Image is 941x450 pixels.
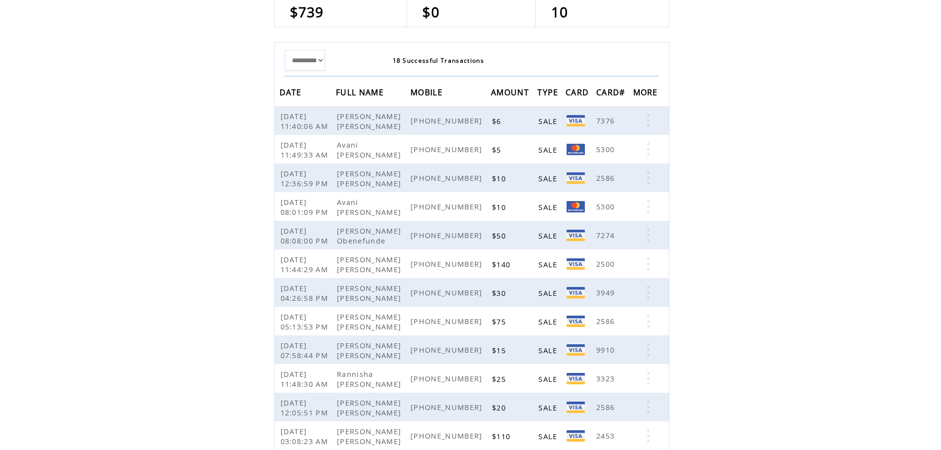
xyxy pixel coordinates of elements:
span: [PHONE_NUMBER] [410,287,485,297]
span: 5300 [596,202,617,211]
a: CARD# [596,89,628,95]
span: FULL NAME [336,84,386,103]
span: CARD# [596,84,628,103]
span: TYPE [537,84,561,103]
span: SALE [538,202,560,212]
span: [DATE] 05:13:53 PM [281,312,331,331]
a: DATE [280,89,304,95]
span: 2586 [596,316,617,326]
img: Mastercard [567,201,585,212]
span: AMOUNT [491,84,532,103]
span: SALE [538,231,560,241]
span: 9910 [596,345,617,355]
span: [PERSON_NAME] [PERSON_NAME] [337,426,404,446]
img: Visa [567,230,585,241]
span: MOBILE [410,84,445,103]
img: Visa [567,172,585,184]
span: $25 [492,374,508,384]
a: FULL NAME [336,89,386,95]
img: Visa [567,373,585,384]
span: [PERSON_NAME] [PERSON_NAME] [337,398,404,417]
span: [PERSON_NAME] [PERSON_NAME] [337,340,404,360]
span: [PERSON_NAME] [PERSON_NAME] [337,254,404,274]
span: [DATE] 08:01:09 PM [281,197,331,217]
a: CARD [566,89,591,95]
span: $739 [290,2,324,21]
span: 10 [551,2,569,21]
span: [DATE] 11:49:33 AM [281,140,331,160]
span: [PHONE_NUMBER] [410,144,485,154]
span: DATE [280,84,304,103]
span: 2500 [596,259,617,269]
img: Visa [567,430,585,442]
span: $5 [492,145,504,155]
span: SALE [538,116,560,126]
img: Visa [567,258,585,270]
span: SALE [538,403,560,412]
span: SALE [538,288,560,298]
span: [DATE] 12:36:59 PM [281,168,331,188]
span: [DATE] 07:58:44 PM [281,340,331,360]
img: Visa [567,316,585,327]
span: 2586 [596,402,617,412]
span: [PHONE_NUMBER] [410,345,485,355]
span: $30 [492,288,508,298]
span: [PHONE_NUMBER] [410,431,485,441]
span: SALE [538,345,560,355]
span: [PHONE_NUMBER] [410,373,485,383]
span: Rannisha [PERSON_NAME] [337,369,404,389]
span: $0 [422,2,440,21]
span: 18 Successful Transactions [393,56,485,65]
span: [PERSON_NAME] [PERSON_NAME] [337,283,404,303]
span: $10 [492,202,508,212]
span: $110 [492,431,513,441]
span: 3949 [596,287,617,297]
span: [DATE] 04:26:58 PM [281,283,331,303]
span: SALE [538,374,560,384]
span: [DATE] 03:08:23 AM [281,426,331,446]
span: CARD [566,84,591,103]
span: [DATE] 11:40:06 AM [281,111,331,131]
span: SALE [538,317,560,327]
span: [PERSON_NAME] [PERSON_NAME] [337,111,404,131]
span: [PHONE_NUMBER] [410,230,485,240]
span: $20 [492,403,508,412]
span: $6 [492,116,504,126]
span: [DATE] 08:08:00 PM [281,226,331,245]
span: [DATE] 11:48:30 AM [281,369,331,389]
span: 5300 [596,144,617,154]
span: $50 [492,231,508,241]
a: AMOUNT [491,89,532,95]
span: 3323 [596,373,617,383]
span: [PHONE_NUMBER] [410,202,485,211]
img: Visa [567,402,585,413]
span: MORE [633,84,660,103]
img: Visa [567,344,585,356]
span: [PHONE_NUMBER] [410,316,485,326]
span: [DATE] 11:44:29 AM [281,254,331,274]
img: Mastercard [567,144,585,155]
span: [PHONE_NUMBER] [410,173,485,183]
span: Avani [PERSON_NAME] [337,140,404,160]
span: SALE [538,145,560,155]
span: $140 [492,259,513,269]
span: 2453 [596,431,617,441]
span: 7274 [596,230,617,240]
span: $10 [492,173,508,183]
span: [PERSON_NAME] [PERSON_NAME] [337,168,404,188]
a: TYPE [537,89,561,95]
span: [DATE] 12:05:51 PM [281,398,331,417]
span: SALE [538,173,560,183]
img: Visa [567,115,585,126]
span: SALE [538,431,560,441]
span: 7376 [596,116,617,125]
span: 2586 [596,173,617,183]
span: [PHONE_NUMBER] [410,116,485,125]
span: [PERSON_NAME] Obenefunde [337,226,401,245]
span: [PHONE_NUMBER] [410,259,485,269]
span: [PERSON_NAME] [PERSON_NAME] [337,312,404,331]
span: $75 [492,317,508,327]
span: [PHONE_NUMBER] [410,402,485,412]
span: Avani [PERSON_NAME] [337,197,404,217]
a: MOBILE [410,89,445,95]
